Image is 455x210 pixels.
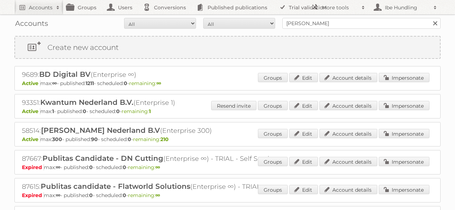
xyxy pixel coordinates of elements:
a: Edit [289,129,318,138]
strong: 1 [52,108,54,115]
h2: 93351: (Enterprise 1) [22,98,274,107]
span: Expired [22,164,44,171]
a: Groups [258,185,288,194]
span: remaining: [128,164,160,171]
h2: 9689: (Enterprise ∞) [22,70,274,79]
strong: 0 [116,108,120,115]
a: Edit [289,101,318,110]
p: max: - published: - scheduled: - [22,108,433,115]
a: Create new account [15,37,440,58]
strong: 1 [149,108,151,115]
span: Kwantum Nederland B.V. [40,98,133,107]
span: Active [22,136,40,143]
h2: 87667: (Enterprise ∞) - TRIAL - Self Service [22,154,274,163]
p: max: - published: - scheduled: - [22,192,433,199]
a: Impersonate [379,101,429,110]
p: max: - published: - scheduled: - [22,80,433,87]
strong: ∞ [52,80,57,87]
span: Active [22,108,40,115]
strong: 1211 [86,80,94,87]
span: remaining: [122,108,151,115]
a: Resend invite [211,101,256,110]
span: Active [22,80,40,87]
a: Impersonate [379,157,429,166]
p: max: - published: - scheduled: - [22,136,433,143]
span: remaining: [128,192,160,199]
span: Publitas Candidate - DN Cutting [42,154,163,163]
a: Account details [319,185,377,194]
strong: 300 [52,136,62,143]
a: Groups [258,157,288,166]
strong: 0 [123,164,126,171]
span: [PERSON_NAME] Nederland B.V [41,126,160,135]
strong: 210 [160,136,169,143]
strong: ∞ [156,80,161,87]
h2: Ibe Hundling [383,4,430,11]
span: BD Digital BV [39,70,91,79]
strong: ∞ [155,164,160,171]
a: Edit [289,73,318,82]
a: Impersonate [379,185,429,194]
strong: 0 [124,80,127,87]
strong: ∞ [56,164,60,171]
a: Account details [319,129,377,138]
a: Groups [258,101,288,110]
span: remaining: [129,80,161,87]
a: Account details [319,157,377,166]
span: Expired [22,192,44,199]
a: Edit [289,185,318,194]
h2: 87615: (Enterprise ∞) - TRIAL - Self Service [22,182,274,191]
strong: ∞ [56,192,60,199]
a: Account details [319,101,377,110]
h2: Accounts [29,4,53,11]
strong: ∞ [155,192,160,199]
strong: 0 [89,164,93,171]
span: remaining: [133,136,169,143]
strong: 90 [91,136,98,143]
a: Groups [258,73,288,82]
p: max: - published: - scheduled: - [22,164,433,171]
strong: 0 [89,192,93,199]
h2: 58514: (Enterprise 300) [22,126,274,135]
strong: 0 [83,108,86,115]
span: Publitas candidate - Flatworld Solutions [41,182,190,191]
strong: 0 [123,192,126,199]
a: Account details [319,73,377,82]
strong: 0 [128,136,131,143]
a: Impersonate [379,73,429,82]
a: Impersonate [379,129,429,138]
a: Edit [289,157,318,166]
a: Groups [258,129,288,138]
h2: More tools [322,4,358,11]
